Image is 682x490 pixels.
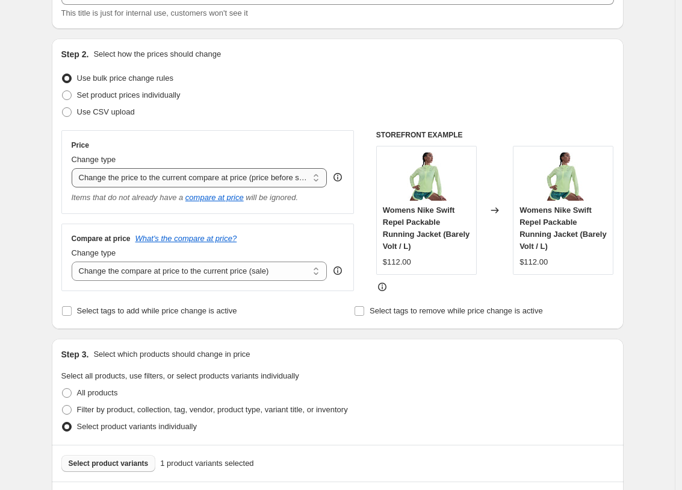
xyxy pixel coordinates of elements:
[77,306,237,315] span: Select tags to add while price change is active
[135,234,237,243] button: What's the compare at price?
[519,206,607,251] span: Womens Nike Swift Repel Packable Running Jacket (Barely Volt / L)
[72,193,184,202] i: Items that do not already have a
[376,130,614,140] h6: STOREFRONT EXAMPLE
[77,422,197,431] span: Select product variants individually
[61,348,89,360] h2: Step 3.
[539,152,587,201] img: Womens-Nike-Swift-Repel-Packable-Running-Jacket-Barely-Volt_80x.jpg
[72,248,116,257] span: Change type
[332,171,344,183] div: help
[77,405,348,414] span: Filter by product, collection, tag, vendor, product type, variant title, or inventory
[185,193,244,202] button: compare at price
[370,306,543,315] span: Select tags to remove while price change is active
[61,371,299,380] span: Select all products, use filters, or select products variants individually
[77,388,118,397] span: All products
[72,234,131,243] h3: Compare at price
[72,155,116,164] span: Change type
[332,265,344,277] div: help
[69,459,149,468] span: Select product variants
[519,256,548,268] div: $112.00
[246,193,298,202] i: will be ignored.
[77,107,135,116] span: Use CSV upload
[72,140,89,150] h3: Price
[402,152,450,201] img: Womens-Nike-Swift-Repel-Packable-Running-Jacket-Barely-Volt_80x.jpg
[61,48,89,60] h2: Step 2.
[61,8,248,17] span: This title is just for internal use, customers won't see it
[93,48,221,60] p: Select how the prices should change
[61,455,156,472] button: Select product variants
[93,348,250,360] p: Select which products should change in price
[383,206,470,251] span: Womens Nike Swift Repel Packable Running Jacket (Barely Volt / L)
[383,256,411,268] div: $112.00
[77,90,181,99] span: Set product prices individually
[77,74,173,83] span: Use bulk price change rules
[160,457,253,470] span: 1 product variants selected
